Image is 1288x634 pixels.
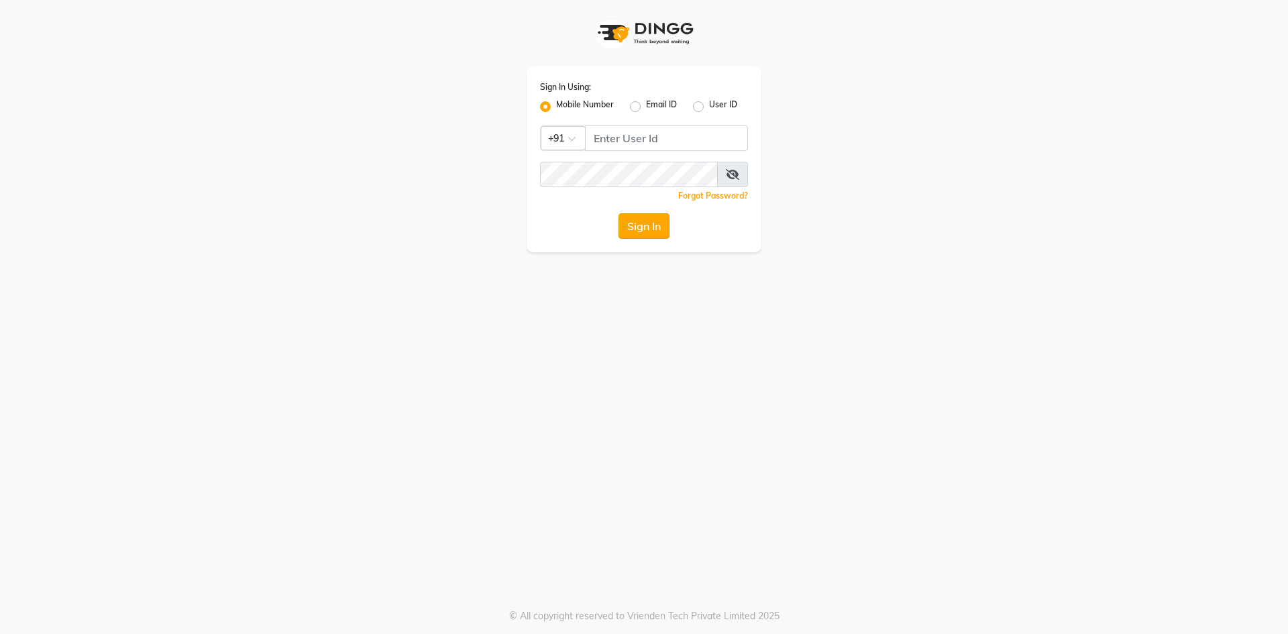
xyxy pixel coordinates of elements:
label: Mobile Number [556,99,614,115]
img: logo1.svg [590,13,698,53]
input: Username [585,125,748,151]
label: User ID [709,99,737,115]
button: Sign In [619,213,669,239]
a: Forgot Password? [678,191,748,201]
input: Username [540,162,718,187]
label: Sign In Using: [540,81,591,93]
label: Email ID [646,99,677,115]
